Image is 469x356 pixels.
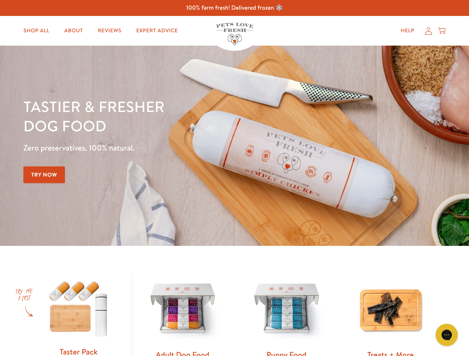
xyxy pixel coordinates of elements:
[58,23,89,38] a: About
[130,23,184,38] a: Expert Advice
[92,23,127,38] a: Reviews
[23,97,305,135] h1: Tastier & fresher dog food
[395,23,420,38] a: Help
[23,141,305,155] p: Zero preservatives. 100% natural.
[216,23,253,45] img: Pets Love Fresh
[23,167,65,183] a: Try Now
[432,321,462,349] iframe: Gorgias live chat messenger
[17,23,55,38] a: Shop All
